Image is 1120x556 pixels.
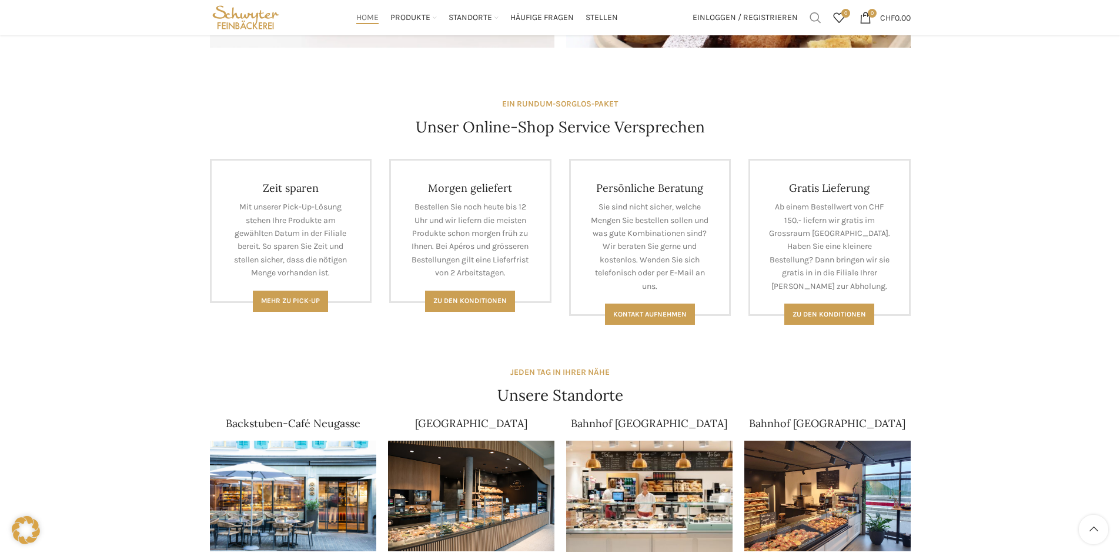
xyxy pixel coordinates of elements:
span: Häufige Fragen [510,12,574,24]
span: Home [356,12,379,24]
a: Site logo [210,12,282,22]
p: Bestellen Sie noch heute bis 12 Uhr und wir liefern die meisten Produkte schon morgen früh zu Ihn... [409,201,532,279]
span: CHF [880,12,895,22]
a: Home [356,6,379,29]
a: Scroll to top button [1079,515,1108,544]
p: Ab einem Bestellwert von CHF 150.- liefern wir gratis im Grossraum [GEOGRAPHIC_DATA]. Haben Sie e... [768,201,891,293]
span: Zu den Konditionen [433,297,507,305]
a: Backstuben-Café Neugasse [226,417,360,430]
h4: Gratis Lieferung [768,181,891,195]
a: [GEOGRAPHIC_DATA] [415,417,527,430]
a: Zu den konditionen [784,304,874,325]
span: Stellen [586,12,618,24]
span: Einloggen / Registrieren [693,14,798,22]
h4: Persönliche Beratung [589,181,712,195]
span: Zu den konditionen [793,310,866,318]
a: Einloggen / Registrieren [687,6,804,29]
a: 0 CHF0.00 [854,6,917,29]
a: Mehr zu Pick-Up [253,291,328,312]
span: 0 [841,9,850,18]
span: Produkte [390,12,430,24]
a: 0 [827,6,851,29]
a: Stellen [586,6,618,29]
a: Kontakt aufnehmen [605,304,695,325]
h4: Unser Online-Shop Service Versprechen [416,116,705,138]
a: Standorte [449,6,499,29]
div: JEDEN TAG IN IHRER NÄHE [510,366,610,379]
a: Zu den Konditionen [425,291,515,312]
a: Häufige Fragen [510,6,574,29]
bdi: 0.00 [880,12,911,22]
a: Bahnhof [GEOGRAPHIC_DATA] [571,417,727,430]
strong: EIN RUNDUM-SORGLOS-PAKET [502,99,618,109]
span: Kontakt aufnehmen [613,310,687,318]
h4: Morgen geliefert [409,181,532,195]
span: Mehr zu Pick-Up [261,297,320,305]
h4: Unsere Standorte [497,385,623,406]
span: 0 [868,9,877,18]
p: Mit unserer Pick-Up-Lösung stehen Ihre Produkte am gewählten Datum in der Filiale bereit. So spar... [229,201,353,279]
div: Meine Wunschliste [827,6,851,29]
span: Standorte [449,12,492,24]
div: Main navigation [287,6,686,29]
h4: Zeit sparen [229,181,353,195]
p: Sie sind nicht sicher, welche Mengen Sie bestellen sollen und was gute Kombinationen sind? Wir be... [589,201,712,293]
a: Bahnhof [GEOGRAPHIC_DATA] [749,417,905,430]
a: Suchen [804,6,827,29]
a: Produkte [390,6,437,29]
